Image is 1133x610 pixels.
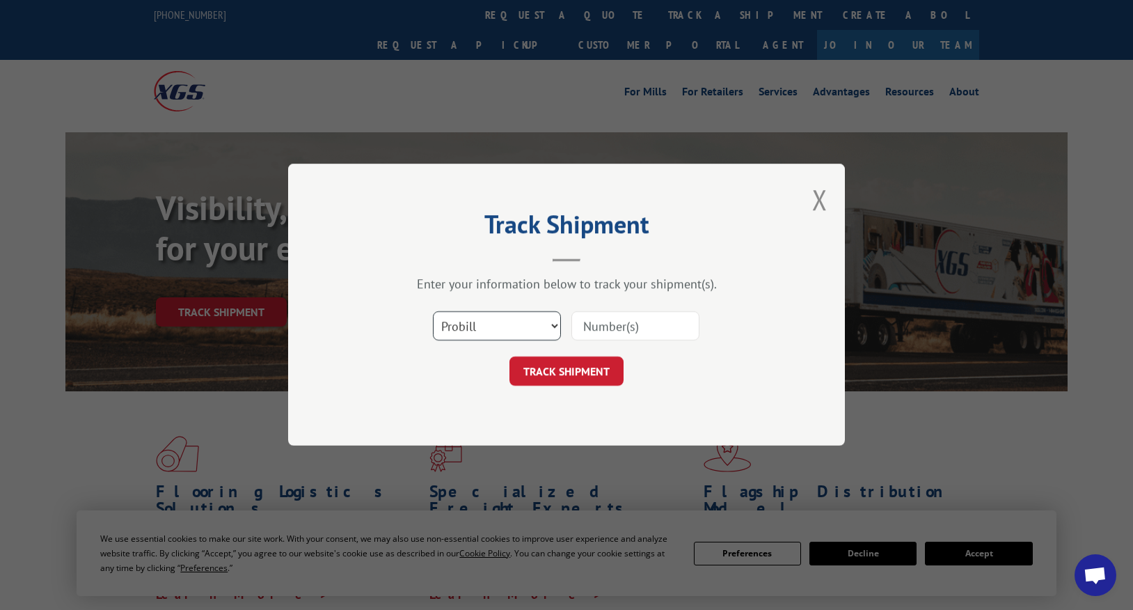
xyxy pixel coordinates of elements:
button: Close modal [812,181,827,218]
div: Enter your information below to track your shipment(s). [358,276,775,292]
h2: Track Shipment [358,214,775,241]
button: TRACK SHIPMENT [509,357,624,386]
div: Open chat [1075,554,1116,596]
input: Number(s) [571,312,699,341]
